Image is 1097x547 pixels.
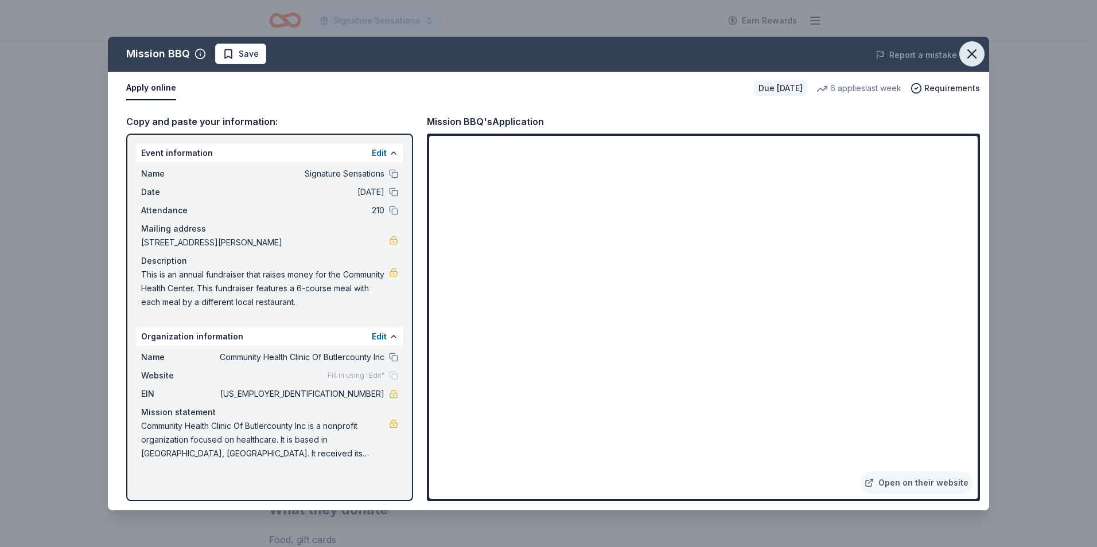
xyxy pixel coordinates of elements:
span: [DATE] [218,185,384,199]
button: Save [215,44,266,64]
div: Due [DATE] [754,80,807,96]
button: Requirements [911,81,980,95]
div: Event information [137,144,403,162]
span: Website [141,369,218,382]
span: Community Health Clinic Of Butlercounty Inc is a nonprofit organization focused on healthcare. It... [141,419,389,460]
div: Mission statement [141,405,398,419]
div: Mission BBQ's Application [427,114,544,129]
span: [US_EMPLOYER_IDENTIFICATION_NUMBER] [218,387,384,401]
span: Community Health Clinic Of Butlercounty Inc [218,350,384,364]
span: Date [141,185,218,199]
button: Edit [372,330,387,343]
span: Requirements [924,81,980,95]
div: Mailing address [141,222,398,236]
span: [STREET_ADDRESS][PERSON_NAME] [141,236,389,249]
span: Name [141,350,218,364]
div: Description [141,254,398,268]
span: 210 [218,204,384,217]
div: Copy and paste your information: [126,114,413,129]
span: Fill in using "Edit" [328,371,384,380]
div: 6 applies last week [816,81,901,95]
a: Open on their website [860,471,973,494]
button: Report a mistake [876,48,957,62]
span: Save [239,47,259,61]
span: Name [141,167,218,181]
button: Apply online [126,76,176,100]
span: Signature Sensations [218,167,384,181]
div: Mission BBQ [126,45,190,63]
span: Attendance [141,204,218,217]
button: Edit [372,146,387,160]
div: Organization information [137,327,403,346]
span: EIN [141,387,218,401]
span: This is an annual fundraiser that raises money for the Community Health Center. This fundraiser f... [141,268,389,309]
